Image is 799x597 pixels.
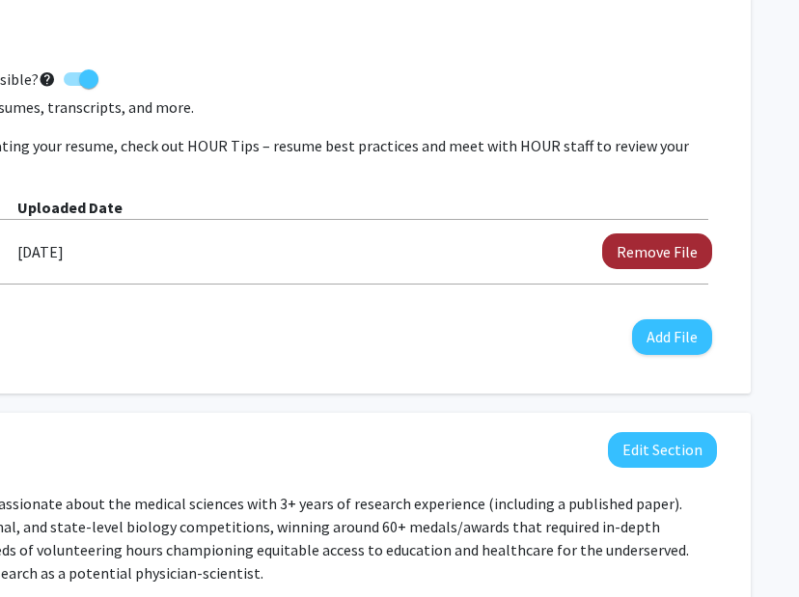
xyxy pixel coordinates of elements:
[608,432,717,468] button: Edit About
[39,68,56,91] mat-icon: help
[17,235,64,268] label: [DATE]
[632,319,712,355] button: Add File
[17,198,123,217] b: Uploaded Date
[602,233,712,269] button: Remove OjasviMudda_Resume File
[14,510,82,583] iframe: Chat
